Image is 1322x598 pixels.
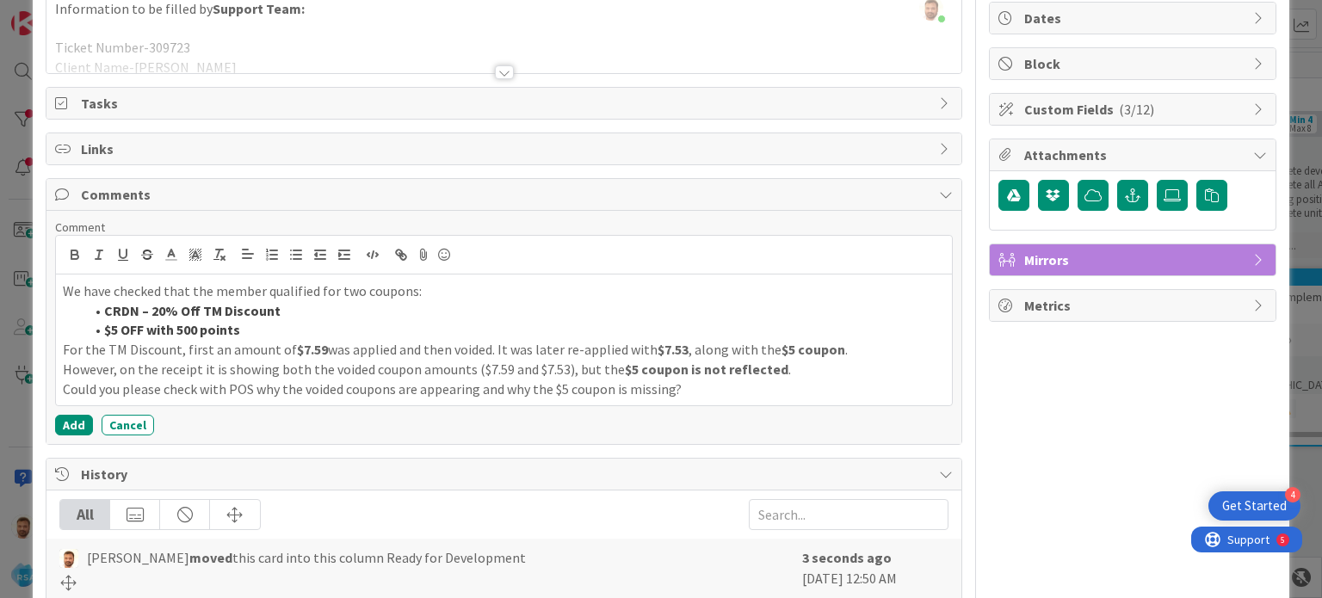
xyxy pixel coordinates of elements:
[81,464,930,484] span: History
[781,341,845,358] strong: $5 coupon
[189,549,232,566] b: moved
[297,341,328,358] strong: $7.59
[102,415,154,435] button: Cancel
[1024,99,1245,120] span: Custom Fields
[63,379,944,399] p: Could you please check with POS why the voided coupons are appearing and why the $5 coupon is mis...
[104,321,240,338] strong: $5 OFF with 500 points
[625,361,788,378] strong: $5 coupon is not reflected
[1024,53,1245,74] span: Block
[802,547,948,590] div: [DATE] 12:50 AM
[36,3,78,23] span: Support
[1208,491,1300,521] div: Open Get Started checklist, remaining modules: 4
[90,7,94,21] div: 5
[1024,8,1245,28] span: Dates
[60,500,110,529] div: All
[63,281,944,301] p: We have checked that the member qualified for two coupons:
[1222,497,1287,515] div: Get Started
[1119,101,1154,118] span: ( 3/12 )
[749,499,948,530] input: Search...
[658,341,689,358] strong: $7.53
[63,340,944,360] p: For the TM Discount, first an amount of was applied and then voided. It was later re-applied with...
[104,302,281,319] strong: CRDN – 20% Off TM Discount
[55,219,105,235] span: Comment
[81,93,930,114] span: Tasks
[81,139,930,159] span: Links
[802,549,892,566] b: 3 seconds ago
[63,360,944,379] p: However, on the receipt it is showing both the voided coupon amounts ($7.59 and $7.53), but the .
[1024,295,1245,316] span: Metrics
[55,415,93,435] button: Add
[1024,145,1245,165] span: Attachments
[59,549,78,568] img: AS
[1285,487,1300,502] div: 4
[87,547,526,568] span: [PERSON_NAME] this card into this column Ready for Development
[81,184,930,205] span: Comments
[1024,250,1245,270] span: Mirrors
